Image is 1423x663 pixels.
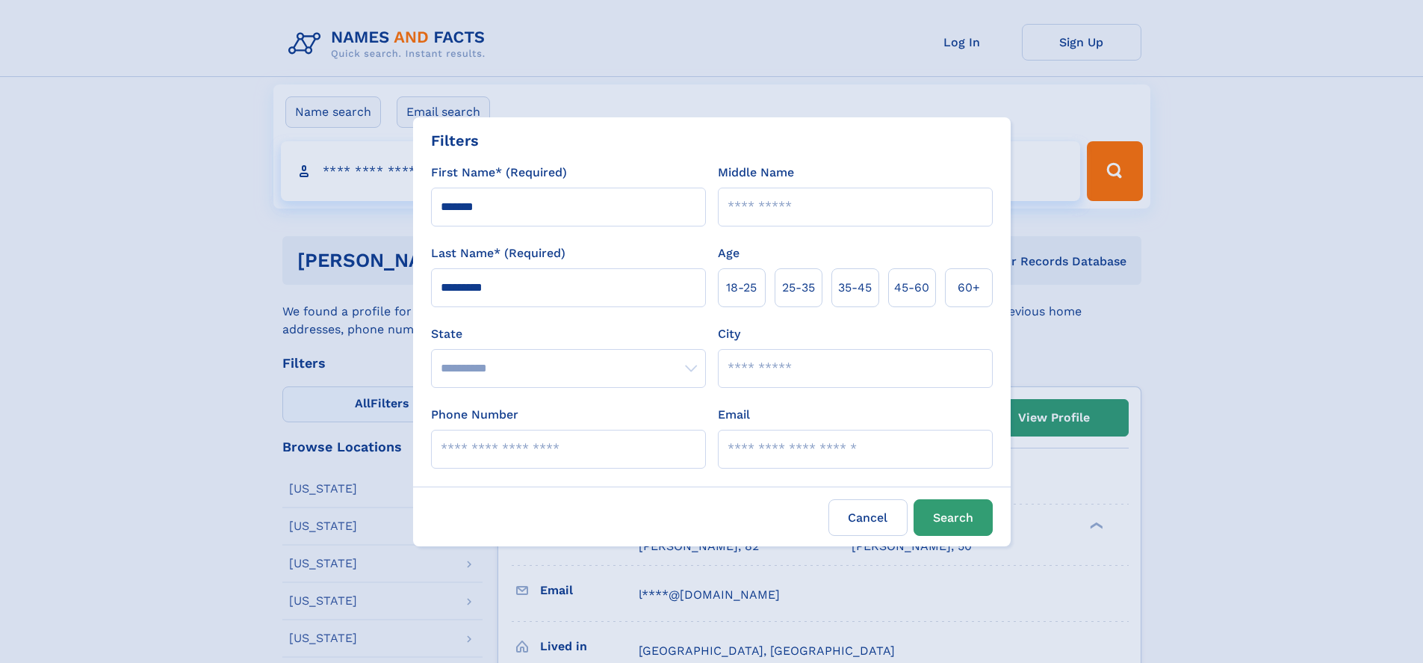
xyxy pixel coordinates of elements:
span: 45‑60 [894,279,929,297]
span: 25‑35 [782,279,815,297]
span: 60+ [958,279,980,297]
span: 35‑45 [838,279,872,297]
label: City [718,325,740,343]
label: Middle Name [718,164,794,182]
label: Age [718,244,740,262]
span: 18‑25 [726,279,757,297]
label: State [431,325,706,343]
label: Phone Number [431,406,518,424]
button: Search [914,499,993,536]
div: Filters [431,129,479,152]
label: Email [718,406,750,424]
label: Cancel [828,499,908,536]
label: Last Name* (Required) [431,244,565,262]
label: First Name* (Required) [431,164,567,182]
